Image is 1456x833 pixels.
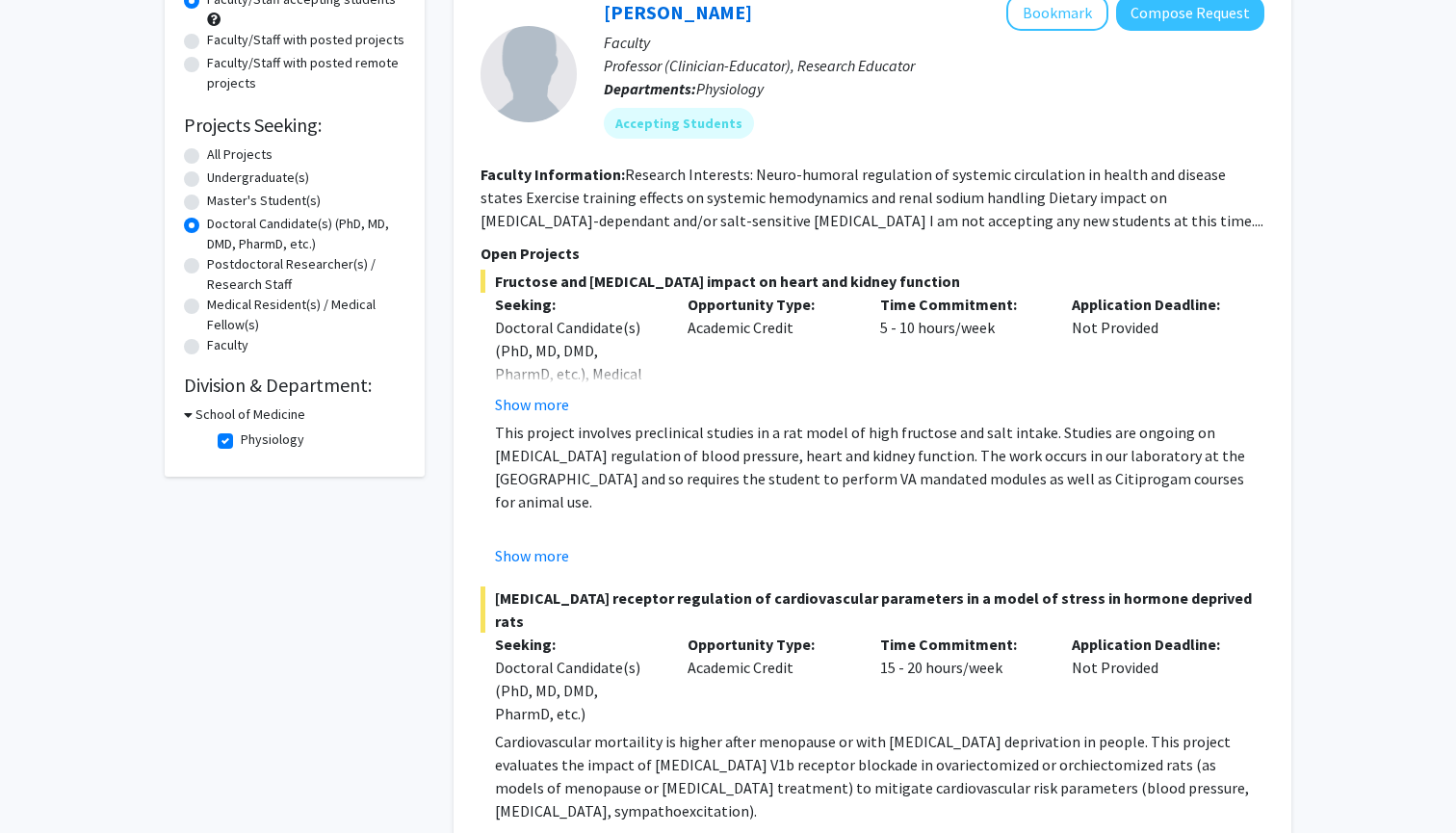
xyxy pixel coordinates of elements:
[1057,293,1250,416] div: Not Provided
[604,79,696,98] b: Departments:
[688,293,851,316] p: Opportunity Type:
[495,544,569,567] button: Show more
[604,31,1264,54] p: Faculty
[14,746,82,819] iframe: Chat
[495,393,569,416] button: Show more
[1057,633,1250,725] div: Not Provided
[866,633,1058,725] div: 15 - 20 hours/week
[495,316,659,431] div: Doctoral Candidate(s) (PhD, MD, DMD, PharmD, etc.), Medical Resident(s) / Medical Fellow(s)
[207,53,405,93] label: Faculty/Staff with posted remote projects
[241,430,304,450] label: Physiology
[207,335,248,355] label: Faculty
[207,144,273,165] label: All Projects
[481,586,1264,633] span: [MEDICAL_DATA] receptor regulation of cardiovascular parameters in a model of stress in hormone d...
[495,421,1264,513] p: This project involves preclinical studies in a rat model of high fructose and salt intake. Studie...
[604,54,1264,77] p: Professor (Clinician-Educator), Research Educator
[195,404,305,425] h3: School of Medicine
[207,168,309,188] label: Undergraduate(s)
[495,656,659,725] div: Doctoral Candidate(s) (PhD, MD, DMD, PharmD, etc.)
[207,295,405,335] label: Medical Resident(s) / Medical Fellow(s)
[481,165,1263,230] fg-read-more: Research Interests: Neuro-humoral regulation of systemic circulation in health and disease states...
[696,79,764,98] span: Physiology
[207,214,405,254] label: Doctoral Candidate(s) (PhD, MD, DMD, PharmD, etc.)
[184,114,405,137] h2: Projects Seeking:
[673,293,866,416] div: Academic Credit
[866,293,1058,416] div: 5 - 10 hours/week
[880,633,1044,656] p: Time Commitment:
[673,633,866,725] div: Academic Credit
[495,730,1264,822] p: Cardiovascular mortaility is higher after menopause or with [MEDICAL_DATA] deprivation in people....
[481,242,1264,265] p: Open Projects
[495,633,659,656] p: Seeking:
[207,30,404,50] label: Faculty/Staff with posted projects
[1072,293,1235,316] p: Application Deadline:
[495,293,659,316] p: Seeking:
[207,191,321,211] label: Master's Student(s)
[481,165,625,184] b: Faculty Information:
[184,374,405,397] h2: Division & Department:
[604,108,754,139] mat-chip: Accepting Students
[1072,633,1235,656] p: Application Deadline:
[880,293,1044,316] p: Time Commitment:
[688,633,851,656] p: Opportunity Type:
[481,270,1264,293] span: Fructose and [MEDICAL_DATA] impact on heart and kidney function
[207,254,405,295] label: Postdoctoral Researcher(s) / Research Staff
